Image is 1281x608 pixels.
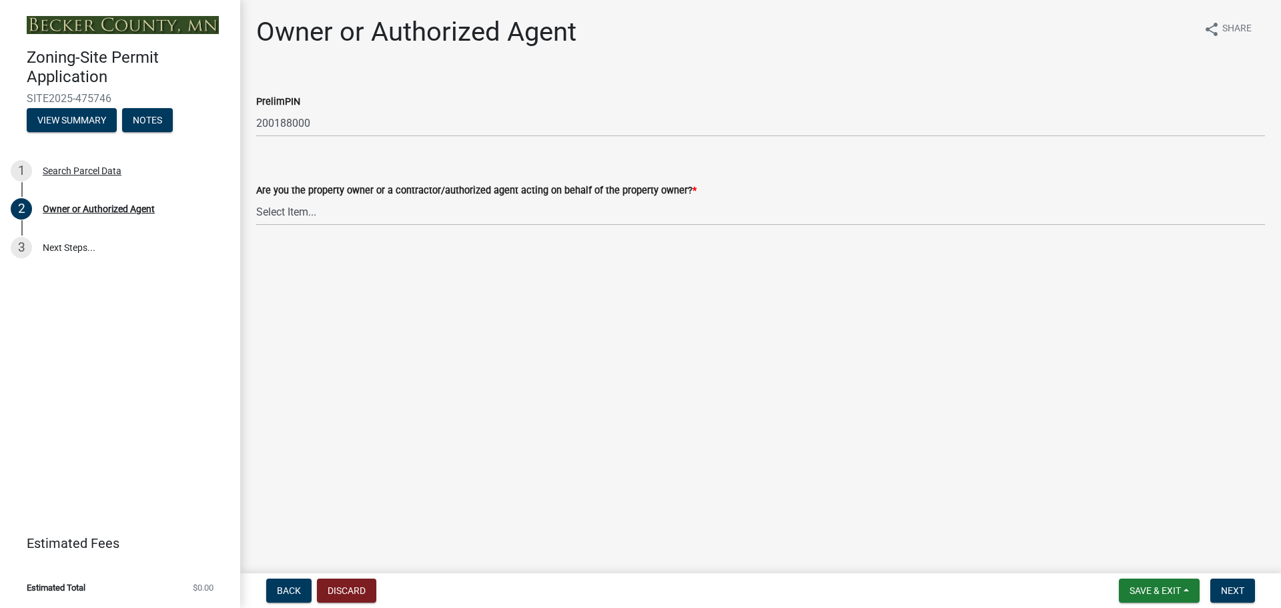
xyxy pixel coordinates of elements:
i: share [1204,21,1220,37]
button: Save & Exit [1119,579,1200,603]
wm-modal-confirm: Summary [27,115,117,126]
label: PrelimPIN [256,97,300,107]
span: SITE2025-475746 [27,92,213,105]
div: Owner or Authorized Agent [43,204,155,214]
span: $0.00 [193,583,213,592]
button: View Summary [27,108,117,132]
span: Back [277,585,301,596]
label: Are you the property owner or a contractor/authorized agent acting on behalf of the property owner? [256,186,697,196]
wm-modal-confirm: Notes [122,115,173,126]
h4: Zoning-Site Permit Application [27,48,230,87]
h1: Owner or Authorized Agent [256,16,576,48]
span: Estimated Total [27,583,85,592]
div: Search Parcel Data [43,166,121,176]
img: Becker County, Minnesota [27,16,219,34]
div: 3 [11,237,32,258]
span: Save & Exit [1130,585,1181,596]
button: shareShare [1193,16,1262,42]
div: 2 [11,198,32,220]
span: Next [1221,585,1244,596]
button: Next [1210,579,1255,603]
div: 1 [11,160,32,182]
a: Estimated Fees [11,530,219,557]
button: Notes [122,108,173,132]
button: Discard [317,579,376,603]
span: Share [1222,21,1252,37]
button: Back [266,579,312,603]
